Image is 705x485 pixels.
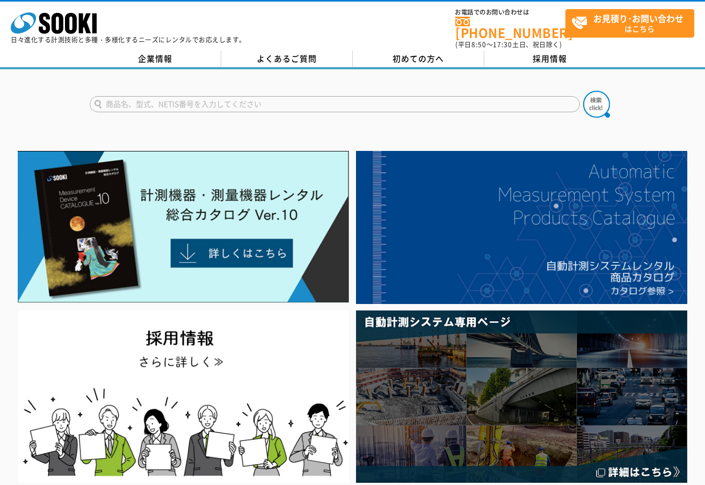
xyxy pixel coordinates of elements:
p: 日々進化する計測技術と多種・多様化するニーズにレンタルでお応えします。 [11,37,246,43]
img: 自動計測システムカタログ [356,151,688,304]
img: SOOKI recruit [18,310,350,483]
strong: お見積り･お問い合わせ [593,12,684,25]
img: 自動計測システム専用ページ [356,310,688,483]
span: はこちら [571,10,694,37]
a: 企業情報 [90,51,221,67]
a: 初めての方へ [353,51,484,67]
a: お見積り･お問い合わせはこちら [565,9,694,38]
span: 17:30 [493,40,512,49]
span: 初めての方へ [393,53,444,64]
a: 採用情報 [484,51,616,67]
a: よくあるご質問 [221,51,353,67]
input: 商品名、型式、NETIS番号を入力してください [90,96,580,112]
span: 8:50 [471,40,486,49]
a: [PHONE_NUMBER] [455,17,565,39]
img: btn_search.png [583,91,610,118]
span: (平日 ～ 土日、祝日除く) [455,40,562,49]
span: お電話でのお問い合わせは [455,9,565,16]
img: Catalog Ver10 [18,151,350,303]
